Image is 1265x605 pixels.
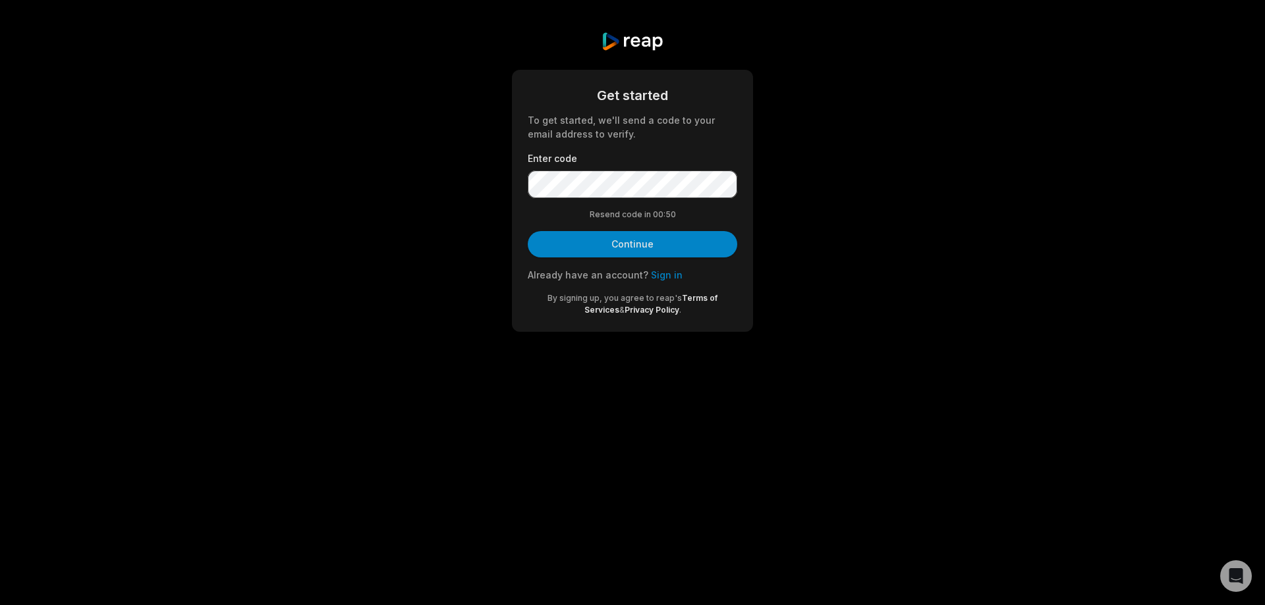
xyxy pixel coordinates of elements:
[528,231,737,257] button: Continue
[651,269,683,280] a: Sign in
[584,293,718,315] a: Terms of Services
[548,293,682,303] span: By signing up, you agree to reap's
[679,305,681,315] span: .
[665,209,676,221] span: 50
[528,86,737,105] div: Get started
[528,209,737,221] div: Resend code in 00:
[625,305,679,315] a: Privacy Policy
[1220,560,1252,592] div: Open Intercom Messenger
[528,151,737,165] label: Enter code
[601,32,663,51] img: reap
[528,269,648,280] span: Already have an account?
[528,113,737,141] div: To get started, we'll send a code to your email address to verify.
[619,305,625,315] span: &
